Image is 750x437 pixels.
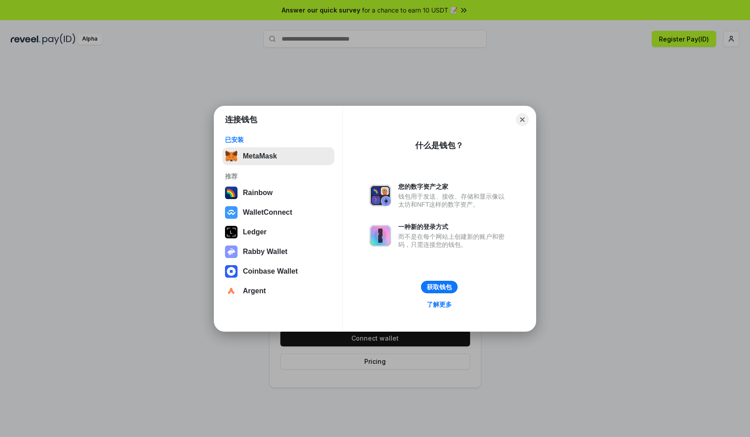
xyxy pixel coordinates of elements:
[398,233,509,249] div: 而不是在每个网站上创建新的账户和密码，只需连接您的钱包。
[225,285,237,297] img: svg+xml,%3Csvg%20width%3D%2228%22%20height%3D%2228%22%20viewBox%3D%220%200%2028%2028%22%20fill%3D...
[421,299,457,310] a: 了解更多
[516,113,529,126] button: Close
[398,192,509,208] div: 钱包用于发送、接收、存储和显示像以太坊和NFT这样的数字资产。
[243,189,273,197] div: Rainbow
[222,282,334,300] button: Argent
[225,150,237,162] img: svg+xml,%3Csvg%20fill%3D%22none%22%20height%3D%2233%22%20viewBox%3D%220%200%2035%2033%22%20width%...
[243,248,287,256] div: Rabby Wallet
[222,147,334,165] button: MetaMask
[370,225,391,246] img: svg+xml,%3Csvg%20xmlns%3D%22http%3A%2F%2Fwww.w3.org%2F2000%2Fsvg%22%20fill%3D%22none%22%20viewBox...
[427,283,452,291] div: 获取钱包
[427,300,452,308] div: 了解更多
[243,267,298,275] div: Coinbase Wallet
[222,243,334,261] button: Rabby Wallet
[225,114,257,125] h1: 连接钱包
[222,262,334,280] button: Coinbase Wallet
[243,152,277,160] div: MetaMask
[222,223,334,241] button: Ledger
[225,187,237,199] img: svg+xml,%3Csvg%20width%3D%22120%22%20height%3D%22120%22%20viewBox%3D%220%200%20120%20120%22%20fil...
[225,226,237,238] img: svg+xml,%3Csvg%20xmlns%3D%22http%3A%2F%2Fwww.w3.org%2F2000%2Fsvg%22%20width%3D%2228%22%20height%3...
[225,172,332,180] div: 推荐
[370,185,391,206] img: svg+xml,%3Csvg%20xmlns%3D%22http%3A%2F%2Fwww.w3.org%2F2000%2Fsvg%22%20fill%3D%22none%22%20viewBox...
[415,140,463,151] div: 什么是钱包？
[225,246,237,258] img: svg+xml,%3Csvg%20xmlns%3D%22http%3A%2F%2Fwww.w3.org%2F2000%2Fsvg%22%20fill%3D%22none%22%20viewBox...
[243,287,266,295] div: Argent
[225,136,332,144] div: 已安装
[243,228,267,236] div: Ledger
[243,208,292,216] div: WalletConnect
[225,206,237,219] img: svg+xml,%3Csvg%20width%3D%2228%22%20height%3D%2228%22%20viewBox%3D%220%200%2028%2028%22%20fill%3D...
[398,183,509,191] div: 您的数字资产之家
[398,223,509,231] div: 一种新的登录方式
[421,281,458,293] button: 获取钱包
[225,265,237,278] img: svg+xml,%3Csvg%20width%3D%2228%22%20height%3D%2228%22%20viewBox%3D%220%200%2028%2028%22%20fill%3D...
[222,204,334,221] button: WalletConnect
[222,184,334,202] button: Rainbow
